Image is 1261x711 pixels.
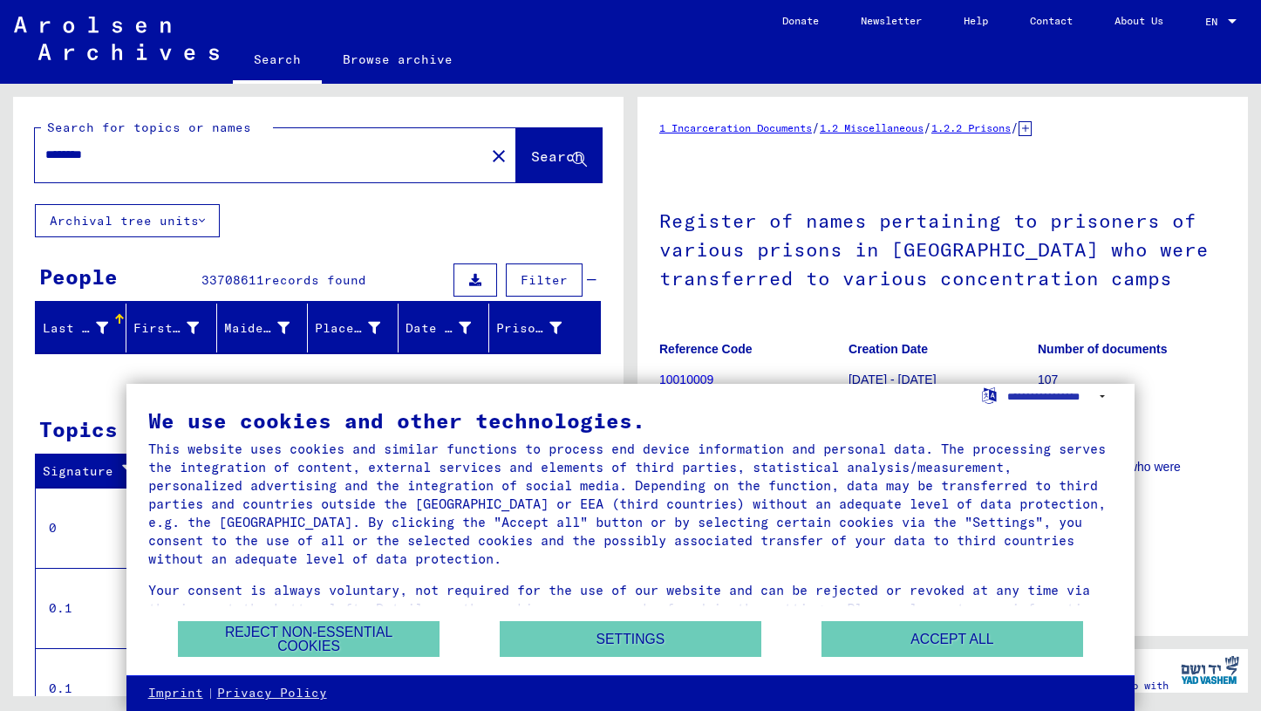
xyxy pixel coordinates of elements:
span: Search [531,147,583,165]
td: 0.1 [36,568,156,648]
div: Your consent is always voluntary, not required for the use of our website and can be rejected or ... [148,581,1114,636]
mat-header-cell: First Name [126,304,217,352]
button: Filter [506,263,583,297]
div: Place of Birth [315,314,402,342]
mat-header-cell: Maiden Name [217,304,308,352]
a: 1.2.2 Prisons [931,121,1011,134]
b: Creation Date [849,342,928,356]
div: Topics [39,414,118,445]
img: yv_logo.png [1177,648,1243,692]
a: Privacy Policy [217,685,327,702]
div: This website uses cookies and similar functions to process end device information and personal da... [148,440,1114,568]
h1: Register of names pertaining to prisoners of various prisons in [GEOGRAPHIC_DATA] who were transf... [659,181,1226,315]
a: Browse archive [322,38,474,80]
div: Maiden Name [224,319,290,338]
span: records found [264,272,366,288]
div: Place of Birth [315,319,380,338]
a: 10010009 [659,373,713,386]
a: Imprint [148,685,203,702]
button: Archival tree units [35,204,220,237]
p: [DATE] - [DATE] [849,371,1037,389]
div: Maiden Name [224,314,311,342]
img: Arolsen_neg.svg [14,17,219,60]
div: First Name [133,314,221,342]
mat-header-cell: Date of Birth [399,304,489,352]
div: Last Name [43,319,108,338]
b: Number of documents [1038,342,1168,356]
td: 0 [36,488,156,568]
mat-label: Search for topics or names [47,120,251,135]
b: Reference Code [659,342,753,356]
div: Prisoner # [496,314,583,342]
button: Reject non-essential cookies [178,621,440,657]
span: / [812,120,820,135]
button: Accept all [821,621,1083,657]
div: Date of Birth [406,319,471,338]
span: / [1011,120,1019,135]
mat-header-cell: Prisoner # [489,304,600,352]
mat-header-cell: Last Name [36,304,126,352]
mat-header-cell: Place of Birth [308,304,399,352]
button: Search [516,128,602,182]
span: / [924,120,931,135]
a: 1 Incarceration Documents [659,121,812,134]
span: 33708611 [201,272,264,288]
div: Last Name [43,314,130,342]
a: 1.2 Miscellaneous [820,121,924,134]
mat-icon: close [488,146,509,167]
div: We use cookies and other technologies. [148,410,1114,431]
span: Filter [521,272,568,288]
button: Clear [481,138,516,173]
span: EN [1205,16,1224,28]
a: Search [233,38,322,84]
div: Date of Birth [406,314,493,342]
button: Settings [500,621,761,657]
div: People [39,261,118,292]
p: 107 [1038,371,1226,389]
div: Signature [43,458,160,486]
div: Prisoner # [496,319,562,338]
div: Signature [43,462,142,481]
div: First Name [133,319,199,338]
